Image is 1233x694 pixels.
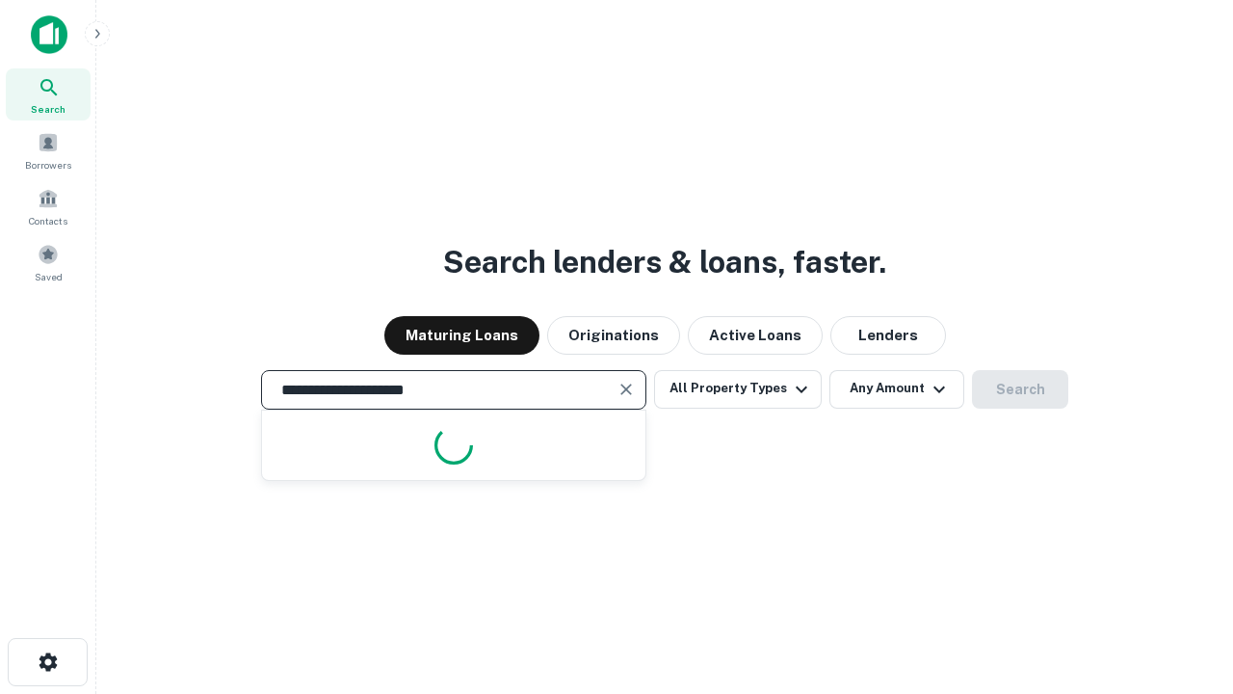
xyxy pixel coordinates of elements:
[613,376,640,403] button: Clear
[1137,540,1233,632] iframe: Chat Widget
[6,180,91,232] a: Contacts
[31,101,66,117] span: Search
[6,236,91,288] a: Saved
[654,370,822,409] button: All Property Types
[25,157,71,173] span: Borrowers
[384,316,539,355] button: Maturing Loans
[31,15,67,54] img: capitalize-icon.png
[830,316,946,355] button: Lenders
[547,316,680,355] button: Originations
[443,239,886,285] h3: Search lenders & loans, faster.
[6,68,91,120] a: Search
[29,213,67,228] span: Contacts
[688,316,823,355] button: Active Loans
[35,269,63,284] span: Saved
[6,124,91,176] a: Borrowers
[829,370,964,409] button: Any Amount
